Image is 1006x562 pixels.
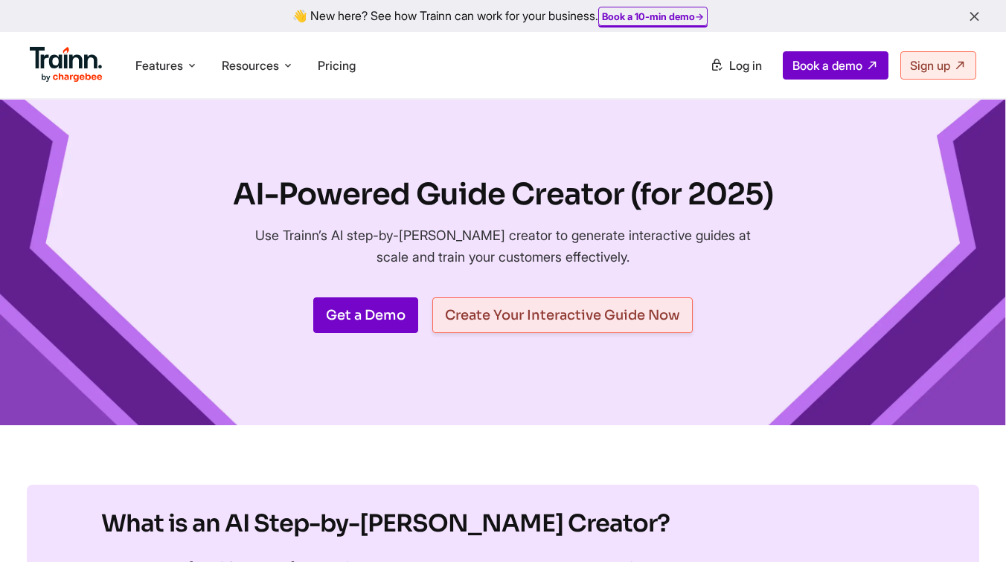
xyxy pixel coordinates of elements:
a: Pricing [318,58,356,73]
a: Book a 10-min demo→ [602,10,704,22]
span: Features [135,57,183,74]
span: Log in [729,58,762,73]
img: Trainn Logo [30,47,103,83]
a: Book a demo [783,51,888,80]
div: 👋 New here? See how Trainn can work for your business. [9,9,997,23]
span: Resources [222,57,279,74]
a: Sign up [900,51,976,80]
iframe: Chat Widget [932,491,1006,562]
a: Get a Demo [313,297,418,333]
p: Use Trainn’s AI step-by-[PERSON_NAME] creator to generate interactive guides at scale and train y... [254,225,752,268]
h1: AI-Powered Guide Creator (for 2025) [233,174,773,216]
h2: What is an AI Step-by-[PERSON_NAME] Creator? [101,508,905,540]
span: Book a demo [792,58,862,73]
a: Log in [701,52,771,79]
span: Sign up [910,58,950,73]
b: Book a 10-min demo [602,10,695,22]
a: Create Your Interactive Guide Now [432,297,693,333]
